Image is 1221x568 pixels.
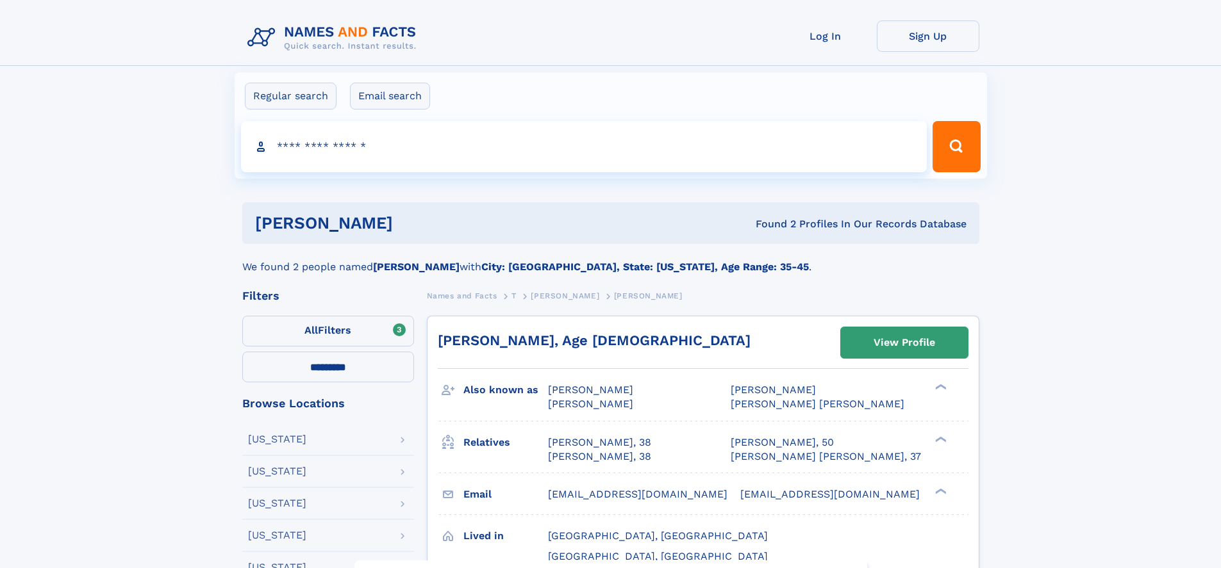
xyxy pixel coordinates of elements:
[242,316,414,346] label: Filters
[548,450,651,464] a: [PERSON_NAME], 38
[531,291,599,300] span: [PERSON_NAME]
[548,488,727,500] span: [EMAIL_ADDRESS][DOMAIN_NAME]
[548,550,768,562] span: [GEOGRAPHIC_DATA], [GEOGRAPHIC_DATA]
[731,450,921,464] a: [PERSON_NAME] [PERSON_NAME], 37
[932,435,947,443] div: ❯
[932,487,947,495] div: ❯
[548,398,633,410] span: [PERSON_NAME]
[740,488,920,500] span: [EMAIL_ADDRESS][DOMAIN_NAME]
[731,384,816,396] span: [PERSON_NAME]
[463,379,548,401] h3: Also known as
[614,291,683,300] span: [PERSON_NAME]
[248,466,306,476] div: [US_STATE]
[874,328,935,357] div: View Profile
[248,434,306,444] div: [US_STATE]
[427,288,497,304] a: Names and Facts
[304,324,318,336] span: All
[531,288,599,304] a: [PERSON_NAME]
[731,435,834,450] a: [PERSON_NAME], 50
[548,384,633,396] span: [PERSON_NAME]
[841,327,968,358] a: View Profile
[481,261,809,273] b: City: [GEOGRAPHIC_DATA], State: [US_STATE], Age Range: 35-45
[242,20,427,55] img: Logo Names and Facts
[248,498,306,508] div: [US_STATE]
[373,261,460,273] b: [PERSON_NAME]
[877,20,979,52] a: Sign Up
[350,83,430,110] label: Email search
[463,432,548,453] h3: Relatives
[242,244,979,275] div: We found 2 people named with .
[241,121,927,172] input: search input
[574,217,967,231] div: Found 2 Profiles In Our Records Database
[548,435,651,450] a: [PERSON_NAME], 38
[731,398,904,410] span: [PERSON_NAME] [PERSON_NAME]
[511,288,517,304] a: T
[255,215,574,231] h1: [PERSON_NAME]
[242,398,414,409] div: Browse Locations
[242,290,414,302] div: Filters
[933,121,980,172] button: Search Button
[932,383,947,391] div: ❯
[463,483,548,505] h3: Email
[438,332,751,348] a: [PERSON_NAME], Age [DEMOGRAPHIC_DATA]
[511,291,517,300] span: T
[248,530,306,540] div: [US_STATE]
[774,20,877,52] a: Log In
[245,83,336,110] label: Regular search
[463,525,548,547] h3: Lived in
[548,530,768,542] span: [GEOGRAPHIC_DATA], [GEOGRAPHIC_DATA]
